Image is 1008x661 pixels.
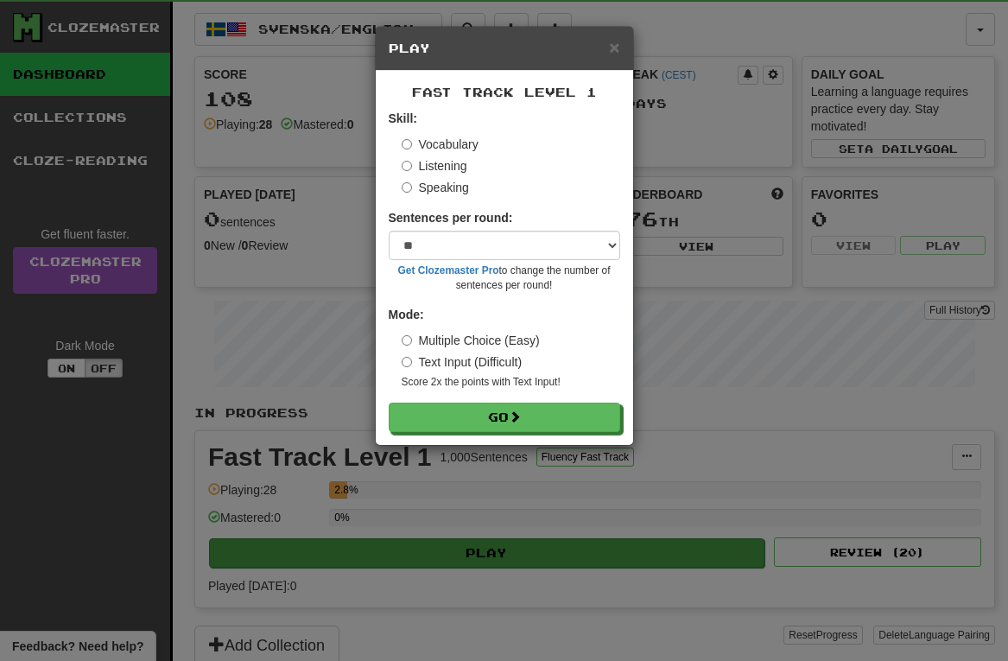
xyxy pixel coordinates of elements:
[402,136,479,153] label: Vocabulary
[402,357,412,367] input: Text Input (Difficult)
[402,182,412,193] input: Speaking
[402,332,540,349] label: Multiple Choice (Easy)
[389,40,620,57] h5: Play
[402,179,469,196] label: Speaking
[609,37,619,57] span: ×
[412,85,597,99] span: Fast Track Level 1
[389,308,424,321] strong: Mode:
[389,209,513,226] label: Sentences per round:
[402,139,412,149] input: Vocabulary
[402,375,620,390] small: Score 2x the points with Text Input !
[402,353,523,371] label: Text Input (Difficult)
[609,38,619,56] button: Close
[402,335,412,346] input: Multiple Choice (Easy)
[402,157,467,175] label: Listening
[389,111,417,125] strong: Skill:
[389,264,620,293] small: to change the number of sentences per round!
[402,161,412,171] input: Listening
[389,403,620,432] button: Go
[398,264,499,276] a: Get Clozemaster Pro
